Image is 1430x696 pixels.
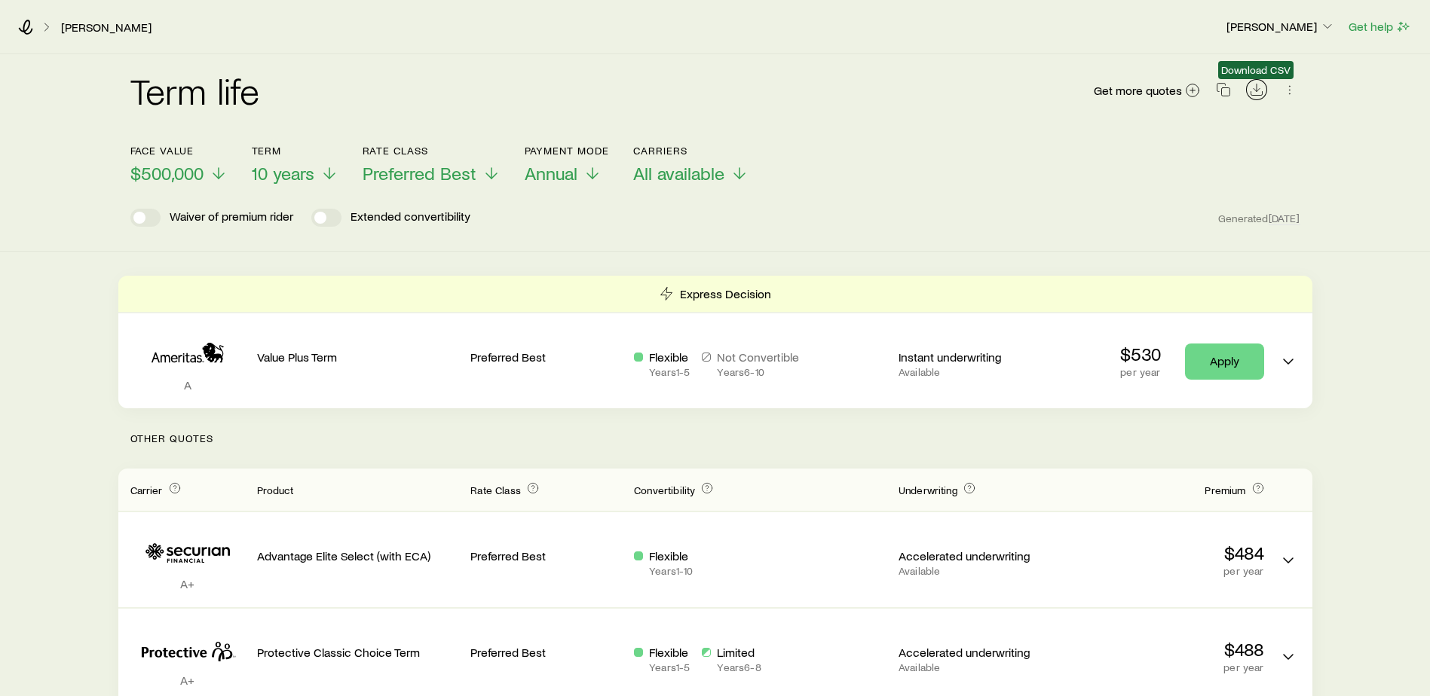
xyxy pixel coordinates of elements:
[633,163,724,184] span: All available
[525,163,577,184] span: Annual
[1226,18,1336,36] button: [PERSON_NAME]
[252,163,314,184] span: 10 years
[649,350,690,365] p: Flexible
[1226,19,1335,34] p: [PERSON_NAME]
[257,548,459,563] p: Advantage Elite Select (with ECA)
[717,366,799,378] p: Years 6 - 10
[649,661,690,673] p: Years 1 - 5
[899,645,1050,660] p: Accelerated underwriting
[130,484,163,496] span: Carrier
[1218,212,1300,225] span: Generated
[634,484,695,496] span: Convertibility
[130,673,245,688] p: A+
[470,350,622,365] p: Preferred Best
[252,145,338,157] p: Term
[717,645,761,660] p: Limited
[1221,64,1291,76] span: Download CSV
[130,72,260,108] h2: Term life
[1205,484,1245,496] span: Premium
[1246,85,1267,99] a: Download CSV
[257,645,459,660] p: Protective Classic Choice Term
[1120,343,1161,365] p: $530
[1062,565,1264,577] p: per year
[130,377,245,392] p: A
[130,145,228,185] button: Face value$500,000
[1120,366,1161,378] p: per year
[118,276,1312,408] div: Term quotes
[130,576,245,591] p: A+
[1269,212,1300,225] span: [DATE]
[649,645,690,660] p: Flexible
[170,209,293,227] p: Waiver of premium rider
[1062,639,1264,660] p: $488
[470,484,521,496] span: Rate Class
[351,209,470,227] p: Extended convertibility
[633,145,749,157] p: Carriers
[1348,18,1412,35] button: Get help
[130,145,228,157] p: Face value
[525,145,610,185] button: Payment ModeAnnual
[680,286,771,301] p: Express Decision
[1062,542,1264,563] p: $484
[470,548,622,563] p: Preferred Best
[633,145,749,185] button: CarriersAll available
[118,408,1312,469] p: Other Quotes
[363,145,501,185] button: Rate ClassPreferred Best
[649,548,693,563] p: Flexible
[899,548,1050,563] p: Accelerated underwriting
[130,163,204,184] span: $500,000
[899,661,1050,673] p: Available
[717,661,761,673] p: Years 6 - 8
[717,350,799,365] p: Not Convertible
[363,145,501,157] p: Rate Class
[899,565,1050,577] p: Available
[257,484,294,496] span: Product
[899,366,1050,378] p: Available
[257,350,459,365] p: Value Plus Term
[363,163,476,184] span: Preferred Best
[1094,84,1182,96] span: Get more quotes
[252,145,338,185] button: Term10 years
[470,645,622,660] p: Preferred Best
[1185,343,1264,380] a: Apply
[899,484,957,496] span: Underwriting
[899,350,1050,365] p: Instant underwriting
[1062,661,1264,673] p: per year
[525,145,610,157] p: Payment Mode
[649,366,690,378] p: Years 1 - 5
[1093,82,1201,99] a: Get more quotes
[60,20,152,35] a: [PERSON_NAME]
[649,565,693,577] p: Years 1 - 10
